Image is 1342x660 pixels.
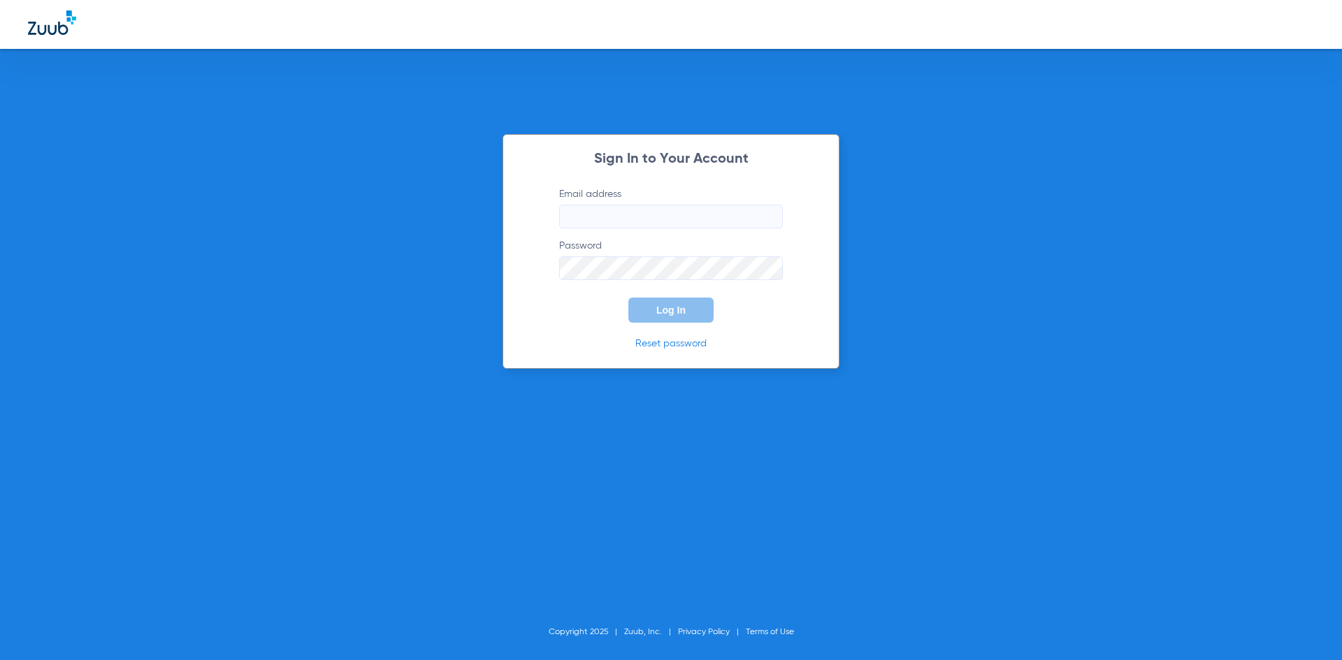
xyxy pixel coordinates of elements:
[624,625,678,639] li: Zuub, Inc.
[746,628,794,636] a: Terms of Use
[549,625,624,639] li: Copyright 2025
[1272,593,1342,660] iframe: Chat Widget
[559,256,783,280] input: Password
[28,10,76,35] img: Zuub Logo
[559,205,783,228] input: Email address
[678,628,730,636] a: Privacy Policy
[559,239,783,280] label: Password
[538,152,804,166] h2: Sign In to Your Account
[559,187,783,228] label: Email address
[635,339,707,349] a: Reset password
[628,298,714,323] button: Log In
[656,305,686,316] span: Log In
